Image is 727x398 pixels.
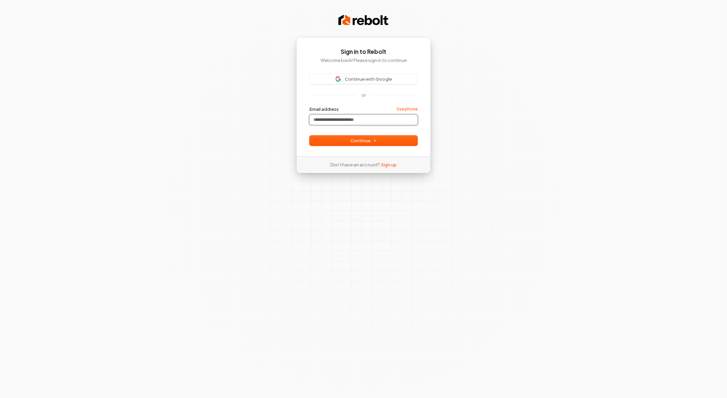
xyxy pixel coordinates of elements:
[310,57,417,63] p: Welcome back! Please sign in to continue
[310,136,417,146] button: Continue
[338,13,389,27] img: Rebolt Logo
[345,76,392,82] span: Continue with Google
[381,162,397,168] a: Sign up
[397,106,417,112] a: Use phone
[310,106,339,112] label: Email address
[310,74,417,84] button: Sign in with GoogleContinue with Google
[330,162,380,168] span: Don’t have an account?
[361,92,366,98] p: or
[310,48,417,56] h1: Sign in to Rebolt
[350,138,377,144] span: Continue
[335,76,341,82] img: Sign in with Google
